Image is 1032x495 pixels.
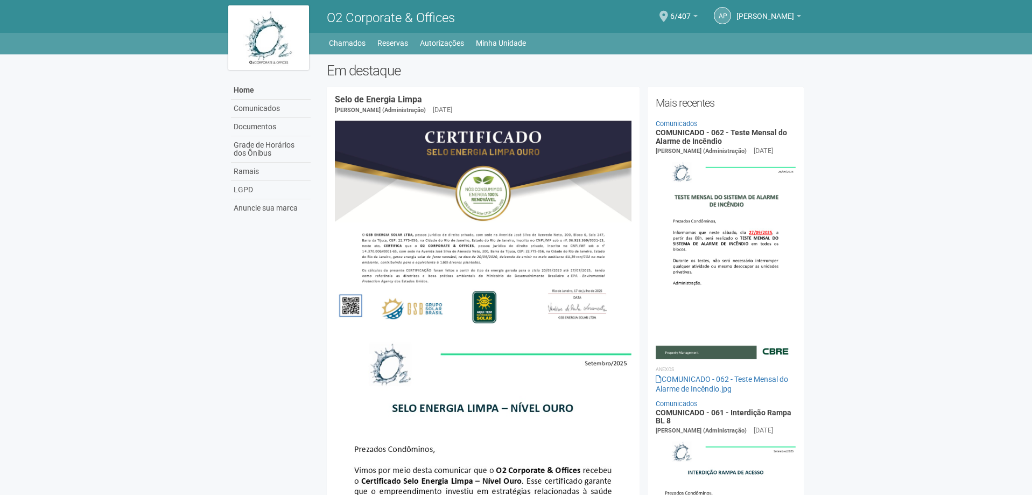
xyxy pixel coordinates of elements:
[754,146,773,156] div: [DATE]
[656,400,698,408] a: Comunicados
[231,136,311,163] a: Grade de Horários dos Ônibus
[329,36,366,51] a: Chamados
[231,163,311,181] a: Ramais
[656,128,787,145] a: COMUNICADO - 062 - Teste Mensal do Alarme de Incêndio
[231,199,311,217] a: Anuncie sua marca
[656,120,698,128] a: Comunicados
[335,121,631,331] img: COMUNICADO%20-%20054%20-%20Selo%20de%20Energia%20Limpa%20-%20P%C3%A1g.%202.jpg
[670,13,698,22] a: 6/407
[656,148,747,155] span: [PERSON_NAME] (Administração)
[476,36,526,51] a: Minha Unidade
[754,426,773,435] div: [DATE]
[335,107,426,114] span: [PERSON_NAME] (Administração)
[377,36,408,51] a: Reservas
[231,81,311,100] a: Home
[656,156,796,359] img: COMUNICADO%20-%20062%20-%20Teste%20Mensal%20do%20Alarme%20de%20Inc%C3%AAndio.jpg
[656,427,747,434] span: [PERSON_NAME] (Administração)
[231,118,311,136] a: Documentos
[656,365,796,374] li: Anexos
[656,408,791,425] a: COMUNICADO - 061 - Interdição Rampa BL 8
[228,5,309,70] img: logo.jpg
[327,62,804,79] h2: Em destaque
[231,181,311,199] a: LGPD
[656,95,796,111] h2: Mais recentes
[656,375,788,393] a: COMUNICADO - 062 - Teste Mensal do Alarme de Incêndio.jpg
[714,7,731,24] a: AP
[327,10,455,25] span: O2 Corporate & Offices
[433,105,452,115] div: [DATE]
[335,94,422,104] a: Selo de Energia Limpa
[231,100,311,118] a: Comunicados
[736,13,801,22] a: [PERSON_NAME]
[736,2,794,20] span: Ana Paula
[670,2,691,20] span: 6/407
[420,36,464,51] a: Autorizações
